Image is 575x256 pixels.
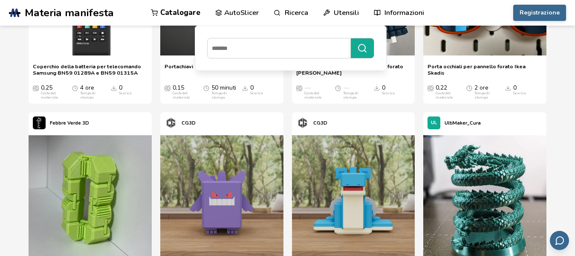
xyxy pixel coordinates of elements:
[29,112,93,134] a: Profilo di FeverGreen3DFebbre Verde 3D
[160,112,200,134] a: Profilo di CG3DCG3D
[80,84,94,92] font: 4 ore
[111,84,117,91] span: Scarica
[343,84,349,92] font: —
[80,91,95,100] font: Tempo di stampa
[474,91,490,100] font: Tempo di stampa
[474,84,488,92] font: 2 ore
[436,91,453,100] font: Costo del materiale
[382,91,395,96] font: Scarica
[513,5,566,21] button: Registrazione
[335,84,341,91] span: Tempo medio di stampa
[285,8,308,17] font: Ricerca
[160,8,200,17] font: Catalogare
[313,120,327,126] font: CG3D
[304,84,310,92] font: —
[296,84,302,91] span: Costo medio
[550,231,569,250] button: Invia feedback via e-mail
[436,84,447,92] font: 0,22
[72,84,78,91] span: Tempo medio di stampa
[428,84,433,91] span: Costo medio
[428,63,526,76] font: Porta occhiali per pannello forato Ikea Skadis
[33,116,46,129] img: Profilo di FeverGreen3D
[41,84,52,92] font: 0,25
[296,116,309,129] img: Profilo di CG3D
[334,8,359,17] font: Utensili
[203,84,209,91] span: Tempo medio di stampa
[211,91,227,100] font: Tempo di stampa
[33,84,39,91] span: Costo medio
[428,63,542,76] a: Porta occhiali per pannello forato Ikea Skadis
[25,6,114,20] font: Materia manifesta
[343,91,358,100] font: Tempo di stampa
[173,91,190,100] font: Costo del materiale
[119,91,132,96] font: Scarica
[50,120,89,126] font: Febbre Verde 3D
[119,84,122,92] font: 0
[466,84,472,91] span: Tempo medio di stampa
[250,84,254,92] font: 0
[374,84,380,91] span: Scarica
[165,63,238,76] a: Portachiavi con logo Fortnite
[165,116,177,129] img: Profilo di CG3D
[165,63,238,70] font: Portachiavi con logo Fortnite
[513,91,526,96] font: Scarica
[250,91,263,96] font: Scarica
[382,84,385,92] font: 0
[33,63,141,76] font: Coperchio della batteria per telecomando Samsung BN59 01289A e BN59 01315A
[224,8,259,17] font: AutoSlicer
[431,119,437,126] font: UL
[182,120,196,126] font: CG3D
[165,84,170,91] span: Costo medio
[211,84,236,92] font: 50 minuti
[33,63,147,76] a: Coperchio della batteria per telecomando Samsung BN59 01289A e BN59 01315A
[520,9,560,17] font: Registrazione
[242,84,248,91] span: Scarica
[41,91,58,100] font: Costo del materiale
[304,91,321,100] font: Costo del materiale
[384,8,424,17] font: Informazioni
[173,84,184,92] font: 0,15
[445,120,481,126] font: UltiMaker_Cura
[292,112,332,134] a: Profilo di CG3DCG3D
[505,84,511,91] span: Scarica
[513,84,517,92] font: 0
